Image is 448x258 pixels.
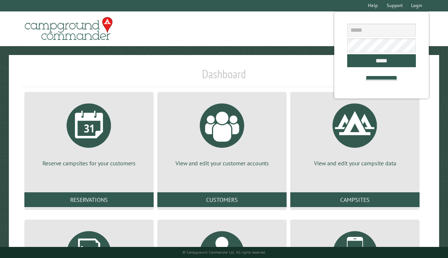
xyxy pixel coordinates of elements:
[166,98,278,167] a: View and edit your customer accounts
[290,192,420,207] a: Campsites
[157,192,287,207] a: Customers
[166,159,278,167] p: View and edit your customer accounts
[24,192,154,207] a: Reservations
[23,14,115,43] img: Campground Commander
[299,159,411,167] p: View and edit your campsite data
[182,250,266,255] small: © Campground Commander LLC. All rights reserved.
[23,67,426,87] h1: Dashboard
[33,98,145,167] a: Reserve campsites for your customers
[33,159,145,167] p: Reserve campsites for your customers
[299,98,411,167] a: View and edit your campsite data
